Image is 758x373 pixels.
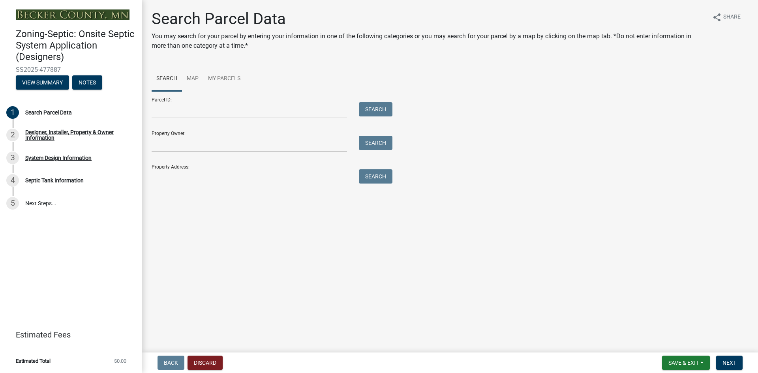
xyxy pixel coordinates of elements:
span: $0.00 [114,358,126,364]
a: Search [152,66,182,92]
wm-modal-confirm: Notes [72,80,102,86]
button: Search [359,169,392,184]
button: Search [359,102,392,116]
div: 2 [6,129,19,141]
a: My Parcels [203,66,245,92]
div: 4 [6,174,19,187]
button: shareShare [706,9,747,25]
img: Becker County, Minnesota [16,9,129,20]
span: Save & Exit [668,360,699,366]
div: Search Parcel Data [25,110,72,115]
span: SS2025-477887 [16,66,126,73]
div: 1 [6,106,19,119]
div: Septic Tank Information [25,178,84,183]
div: Designer, Installer, Property & Owner Information [25,129,129,141]
i: share [712,13,722,22]
a: Estimated Fees [6,327,129,343]
p: You may search for your parcel by entering your information in one of the following categories or... [152,32,706,51]
h4: Zoning-Septic: Onsite Septic System Application (Designers) [16,28,136,62]
button: Discard [188,356,223,370]
button: Back [158,356,184,370]
wm-modal-confirm: Summary [16,80,69,86]
span: Estimated Total [16,358,51,364]
h1: Search Parcel Data [152,9,706,28]
button: Search [359,136,392,150]
button: View Summary [16,75,69,90]
div: System Design Information [25,155,92,161]
span: Next [722,360,736,366]
a: Map [182,66,203,92]
button: Notes [72,75,102,90]
button: Next [716,356,743,370]
div: 3 [6,152,19,164]
span: Back [164,360,178,366]
button: Save & Exit [662,356,710,370]
span: Share [723,13,741,22]
div: 5 [6,197,19,210]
